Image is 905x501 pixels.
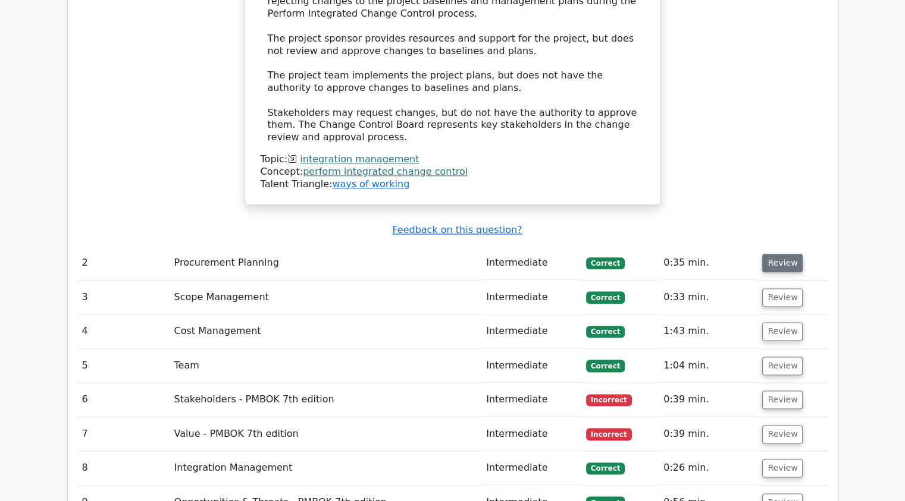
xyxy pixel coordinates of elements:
[659,417,757,451] td: 0:39 min.
[659,246,757,280] td: 0:35 min.
[77,246,170,280] td: 2
[77,281,170,314] td: 3
[586,428,632,440] span: Incorrect
[762,288,803,307] button: Review
[303,166,468,177] a: perform integrated change control
[170,349,482,383] td: Team
[77,349,170,383] td: 5
[762,254,803,272] button: Review
[77,314,170,348] td: 4
[481,451,581,485] td: Intermediate
[481,349,581,383] td: Intermediate
[481,246,581,280] td: Intermediate
[481,417,581,451] td: Intermediate
[300,153,419,165] a: integration management
[170,417,482,451] td: Value - PMBOK 7th edition
[659,314,757,348] td: 1:43 min.
[586,291,625,303] span: Correct
[762,425,803,443] button: Review
[392,224,522,235] a: Feedback on this question?
[586,326,625,338] span: Correct
[170,383,482,417] td: Stakeholders - PMBOK 7th edition
[170,314,482,348] td: Cost Management
[659,383,757,417] td: 0:39 min.
[77,451,170,485] td: 8
[261,166,645,178] div: Concept:
[659,451,757,485] td: 0:26 min.
[170,451,482,485] td: Integration Management
[762,322,803,341] button: Review
[77,417,170,451] td: 7
[481,383,581,417] td: Intermediate
[659,349,757,383] td: 1:04 min.
[170,281,482,314] td: Scope Management
[261,153,645,166] div: Topic:
[332,178,409,190] a: ways of working
[659,281,757,314] td: 0:33 min.
[762,357,803,375] button: Review
[261,153,645,190] div: Talent Triangle:
[586,394,632,406] span: Incorrect
[77,383,170,417] td: 6
[170,246,482,280] td: Procurement Planning
[762,390,803,409] button: Review
[762,459,803,477] button: Review
[481,281,581,314] td: Intermediate
[586,360,625,371] span: Correct
[481,314,581,348] td: Intermediate
[586,462,625,474] span: Correct
[586,257,625,269] span: Correct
